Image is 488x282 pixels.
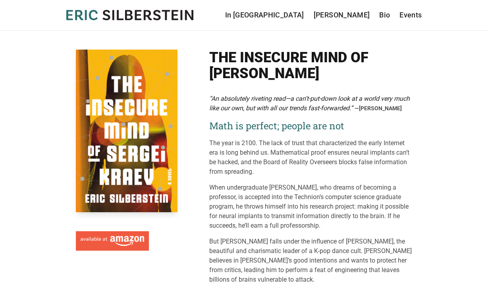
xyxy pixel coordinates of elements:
p: The year is 2100. The lack of trust that characterized the early Internet era is long behind us. ... [209,138,413,176]
a: Events [399,10,422,21]
h2: Math is perfect; people are not [209,119,413,132]
p: When undergraduate [PERSON_NAME], who dreams of becoming a professor, is accepted into the Techni... [209,183,413,230]
a: Bio [379,10,390,21]
a: In [GEOGRAPHIC_DATA] [225,10,304,21]
em: “An absolutely riveting read—a can’t-put-down look at a world very much like our own, but with al... [209,95,410,112]
span: —[PERSON_NAME] [355,105,402,111]
a: [PERSON_NAME] [314,10,370,21]
a: Available at Amazon [76,228,149,251]
h1: The Insecure Mind of [PERSON_NAME] [209,50,413,81]
img: Cover of The Insecure Mind of Sergei Kraev [76,50,177,212]
img: Available at Amazon [81,236,144,246]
